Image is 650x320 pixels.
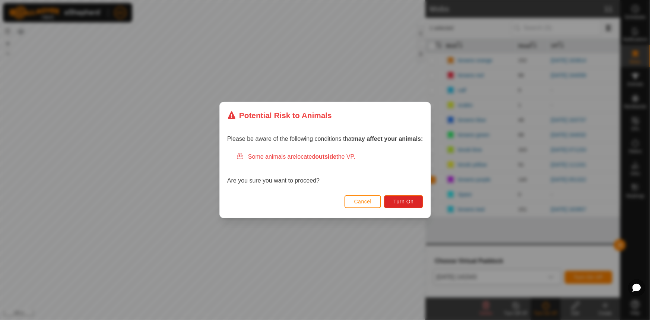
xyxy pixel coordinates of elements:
strong: may affect your animals: [353,136,423,142]
span: Turn On [393,199,413,205]
strong: outside [315,153,336,160]
span: located the VP. [296,153,355,160]
div: Some animals are [236,152,423,161]
button: Turn On [384,195,423,208]
span: Cancel [354,199,371,205]
div: Potential Risk to Animals [227,110,332,121]
button: Cancel [344,195,381,208]
span: Please be aware of the following conditions that [227,136,423,142]
div: Are you sure you want to proceed? [227,152,423,185]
